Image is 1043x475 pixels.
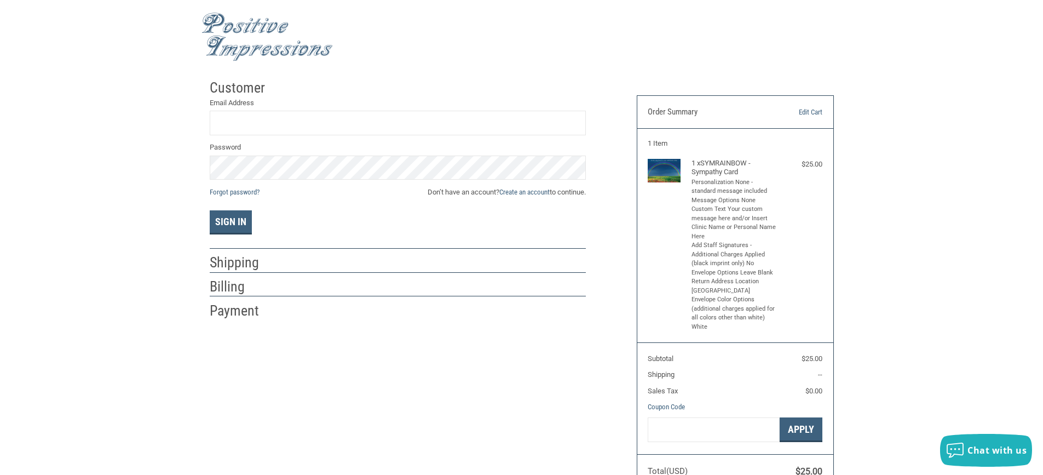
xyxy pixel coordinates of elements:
li: Message Options None [692,196,776,205]
span: Chat with us [967,444,1027,456]
li: Custom Text Your custom message here and/or Insert Clinic Name or Personal Name Here [692,205,776,241]
h4: 1 x SYMRAINBOW - Sympathy Card [692,159,776,177]
a: Create an account [499,188,550,196]
span: -- [818,370,822,379]
button: Sign In [210,210,252,234]
h3: 1 Item [648,139,822,148]
span: $25.00 [802,354,822,363]
input: Gift Certificate or Coupon Code [648,417,780,442]
label: Password [210,142,586,153]
li: Envelope Color Options (additional charges applied for all colors other than white) White [692,295,776,331]
h2: Payment [210,302,274,320]
a: Edit Cart [767,107,822,118]
label: Email Address [210,98,586,108]
div: $25.00 [779,159,822,170]
span: Don’t have an account? to continue. [428,187,586,198]
span: $0.00 [805,387,822,395]
li: Add Staff Signatures - Additional Charges Applied (black imprint only) No [692,241,776,268]
img: Positive Impressions [201,13,333,61]
button: Apply [780,417,822,442]
a: Coupon Code [648,403,685,411]
h2: Customer [210,79,274,97]
li: Personalization None - standard message included [692,178,776,196]
h2: Billing [210,278,274,296]
a: Forgot password? [210,188,260,196]
span: Shipping [648,370,675,379]
button: Chat with us [940,434,1032,467]
li: Envelope Options Leave Blank [692,268,776,278]
h3: Order Summary [648,107,767,118]
h2: Shipping [210,254,274,272]
li: Return Address Location [GEOGRAPHIC_DATA] [692,277,776,295]
span: Sales Tax [648,387,678,395]
span: Subtotal [648,354,673,363]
